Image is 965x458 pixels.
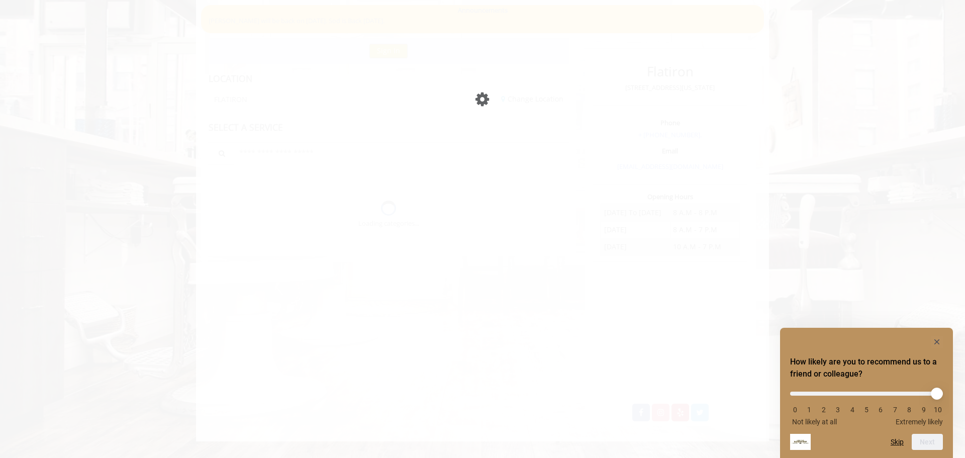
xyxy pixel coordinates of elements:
[847,406,857,414] li: 4
[804,406,814,414] li: 1
[912,434,943,450] button: Next question
[876,406,886,414] li: 6
[861,406,872,414] li: 5
[833,406,843,414] li: 3
[792,418,837,426] span: Not likely at all
[919,406,929,414] li: 9
[790,384,943,426] div: How likely are you to recommend us to a friend or colleague? Select an option from 0 to 10, with ...
[819,406,829,414] li: 2
[891,438,904,446] button: Skip
[790,336,943,450] div: How likely are you to recommend us to a friend or colleague? Select an option from 0 to 10, with ...
[896,418,943,426] span: Extremely likely
[890,406,900,414] li: 7
[904,406,914,414] li: 8
[790,356,943,380] h2: How likely are you to recommend us to a friend or colleague? Select an option from 0 to 10, with ...
[790,406,800,414] li: 0
[933,406,943,414] li: 10
[931,336,943,348] button: Hide survey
